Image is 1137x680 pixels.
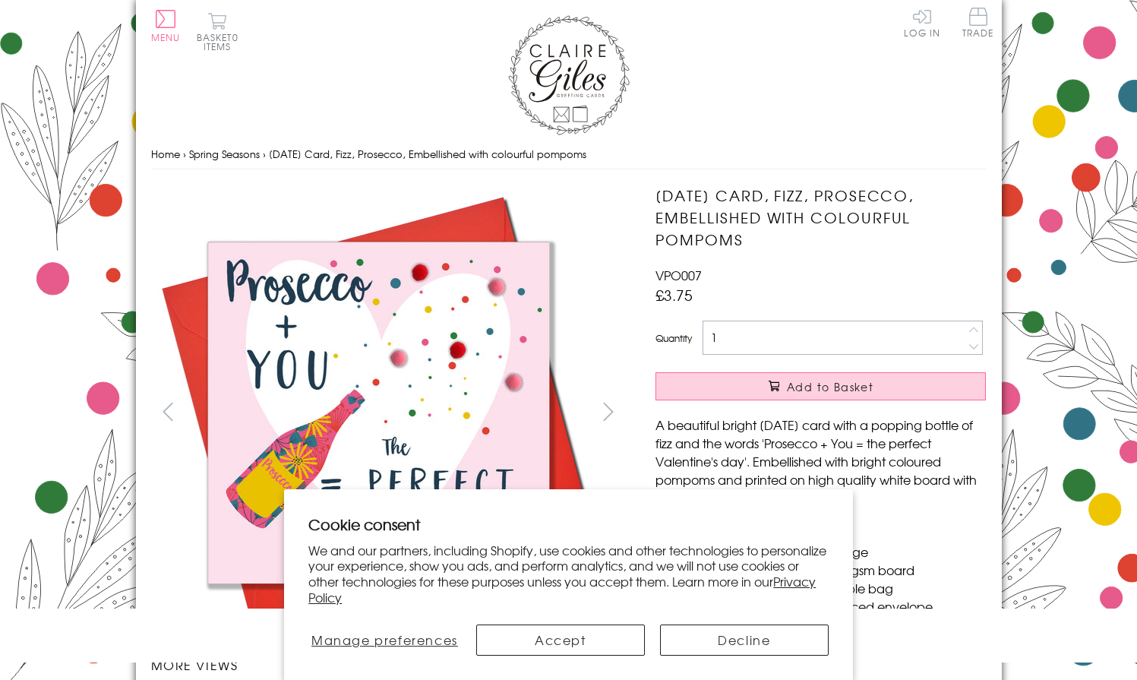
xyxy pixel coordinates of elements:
button: Decline [660,625,829,656]
button: Basket0 items [197,12,238,51]
button: Add to Basket [655,372,986,400]
span: 0 items [204,30,238,53]
img: Claire Giles Greetings Cards [508,15,630,135]
button: Accept [476,625,645,656]
h3: More views [151,656,626,674]
p: We and our partners, including Shopify, use cookies and other technologies to personalize your ex... [308,542,829,606]
a: Home [151,147,180,161]
img: Valentine's Day Card, Fizz, Prosecco, Embellished with colourful pompoms [625,185,1081,640]
button: prev [151,394,185,429]
span: › [263,147,266,161]
span: › [183,147,186,161]
span: £3.75 [655,284,693,305]
a: Log In [904,8,940,37]
nav: breadcrumbs [151,139,987,170]
h1: [DATE] Card, Fizz, Prosecco, Embellished with colourful pompoms [655,185,986,250]
span: VPO007 [655,266,702,284]
button: next [591,394,625,429]
span: Menu [151,30,181,44]
h2: Cookie consent [308,514,829,535]
label: Quantity [655,331,692,345]
a: Spring Seasons [189,147,260,161]
img: Valentine's Day Card, Fizz, Prosecco, Embellished with colourful pompoms [150,185,606,640]
button: Manage preferences [308,625,460,656]
span: Manage preferences [311,631,458,649]
a: Privacy Policy [308,572,816,606]
span: Add to Basket [787,379,873,394]
button: Menu [151,10,181,42]
span: [DATE] Card, Fizz, Prosecco, Embellished with colourful pompoms [269,147,586,161]
span: Trade [962,8,994,37]
a: Trade [962,8,994,40]
p: A beautiful bright [DATE] card with a popping bottle of fizz and the words 'Prosecco + You = the ... [655,416,986,507]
